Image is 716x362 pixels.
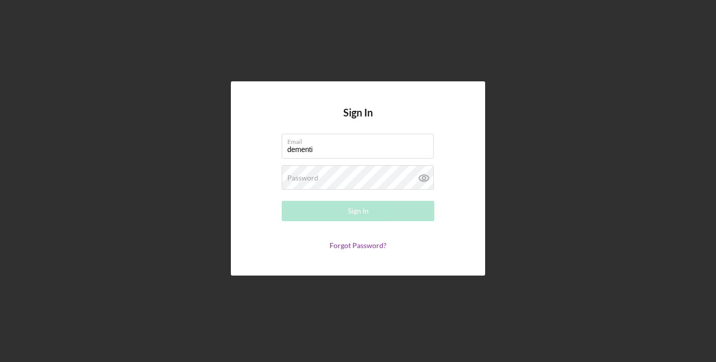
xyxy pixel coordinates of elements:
[287,134,434,145] label: Email
[282,201,434,221] button: Sign In
[348,201,369,221] div: Sign In
[330,241,386,250] a: Forgot Password?
[287,174,318,182] label: Password
[343,107,373,134] h4: Sign In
